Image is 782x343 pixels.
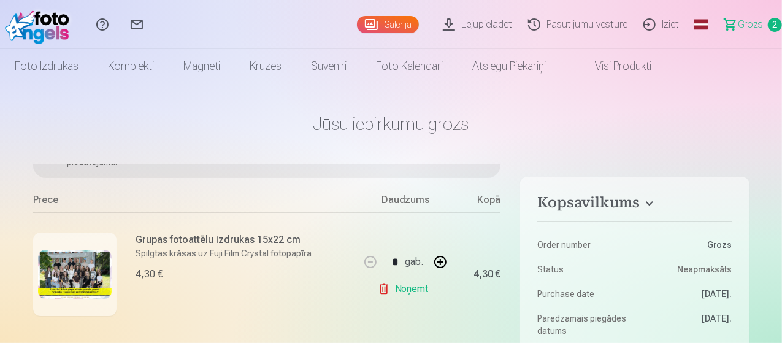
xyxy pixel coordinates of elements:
div: 4,30 € [136,267,163,282]
a: Foto kalendāri [361,49,458,83]
dd: Grozs [641,239,732,251]
a: Noņemt [378,277,434,301]
dd: [DATE]. [641,312,732,337]
span: Grozs [738,17,763,32]
div: Daudzums [359,193,451,212]
dt: Purchase date [537,288,629,300]
a: Komplekti [93,49,169,83]
span: 2 [768,18,782,32]
dt: Order number [537,239,629,251]
div: Prece [33,193,360,212]
h1: Jūsu iepirkumu grozs [33,113,749,135]
a: Atslēgu piekariņi [458,49,561,83]
a: Krūzes [235,49,296,83]
a: Magnēti [169,49,235,83]
dd: [DATE]. [641,288,732,300]
h6: Grupas fotoattēlu izdrukas 15x22 cm [136,233,312,247]
div: 4,30 € [473,271,500,278]
dt: Paredzamais piegādes datums [537,312,629,337]
dt: Status [537,263,629,276]
button: Kopsavilkums [537,194,732,216]
p: Spilgtas krāsas uz Fuji Film Crystal fotopapīra [136,247,312,260]
span: Neapmaksāts [678,263,732,276]
a: Suvenīri [296,49,361,83]
a: Galerija [357,16,419,33]
img: /fa1 [5,5,75,44]
div: Kopā [451,193,500,212]
div: gab. [405,247,423,277]
a: Visi produkti [561,49,666,83]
